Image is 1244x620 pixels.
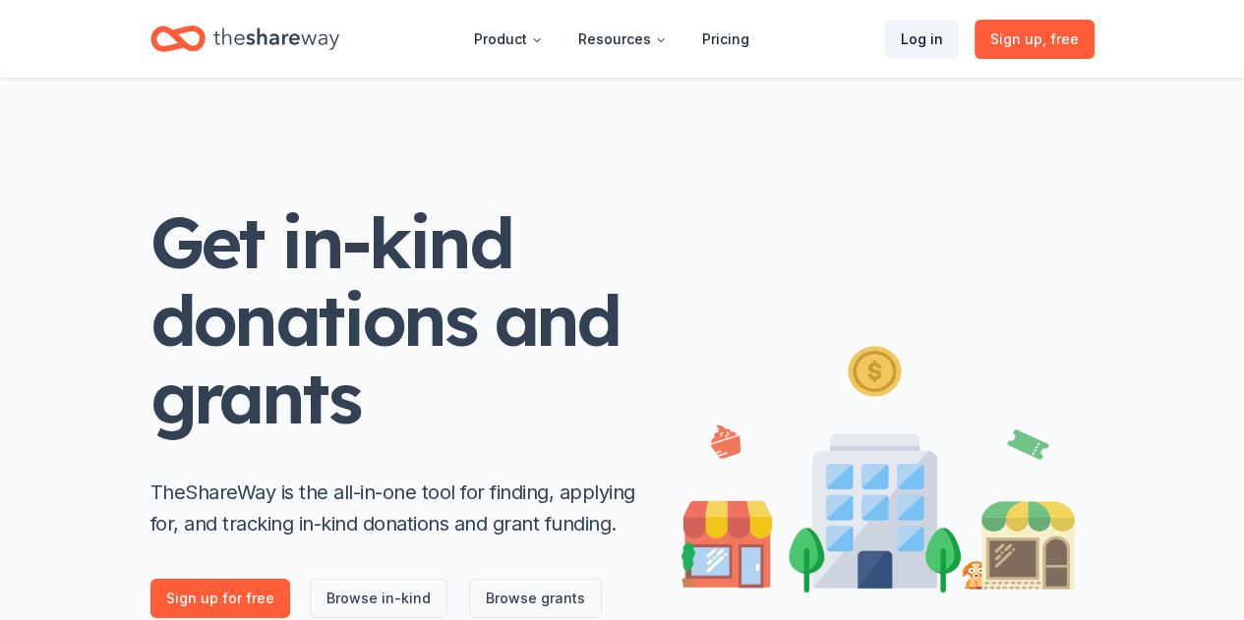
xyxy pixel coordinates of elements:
a: Pricing [686,20,765,59]
a: Browse in-kind [310,579,447,618]
a: Sign up for free [150,579,290,618]
a: Browse grants [469,579,602,618]
img: Illustration for landing page [681,338,1075,592]
a: Sign up, free [975,20,1095,59]
button: Product [458,20,559,59]
nav: Main [458,16,765,62]
a: Home [150,16,339,62]
button: Resources [563,20,682,59]
p: TheShareWay is the all-in-one tool for finding, applying for, and tracking in-kind donations and ... [150,477,642,539]
span: , free [1042,30,1079,47]
span: Sign up [990,28,1079,51]
h1: Get in-kind donations and grants [150,203,642,437]
a: Log in [885,20,959,59]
